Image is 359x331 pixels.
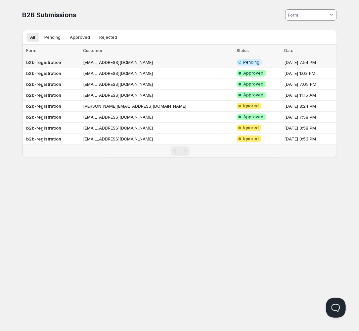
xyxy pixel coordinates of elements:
[243,60,259,65] span: Pending
[243,103,259,109] span: Ignored
[243,71,263,76] span: Approved
[282,112,337,123] td: [DATE] 7:58 PM
[282,90,337,101] td: [DATE] 11:15 AM
[26,136,62,141] b: b2b-registration
[81,112,235,123] td: [EMAIL_ADDRESS][DOMAIN_NAME]
[26,48,37,53] span: Form
[243,114,263,120] span: Approved
[282,101,337,112] td: [DATE] 8:24 PM
[100,35,117,40] span: Rejected
[243,136,259,141] span: Ignored
[243,125,259,131] span: Ignored
[81,134,235,144] td: [EMAIL_ADDRESS][DOMAIN_NAME]
[282,57,337,68] td: [DATE] 7:54 PM
[30,35,35,40] span: All
[81,101,235,112] td: [PERSON_NAME][EMAIL_ADDRESS][DOMAIN_NAME]
[26,60,62,65] b: b2b-registration
[26,92,62,98] b: b2b-registration
[81,79,235,90] td: [EMAIL_ADDRESS][DOMAIN_NAME]
[22,11,76,19] span: B2B Submissions
[81,90,235,101] td: [EMAIL_ADDRESS][DOMAIN_NAME]
[81,57,235,68] td: [EMAIL_ADDRESS][DOMAIN_NAME]
[243,92,263,98] span: Approved
[81,123,235,134] td: [EMAIL_ADDRESS][DOMAIN_NAME]
[243,82,263,87] span: Approved
[282,79,337,90] td: [DATE] 7:05 PM
[26,114,62,120] b: b2b-registration
[83,48,103,53] span: Customer
[26,71,62,76] b: b2b-registration
[70,35,90,40] span: Approved
[45,35,61,40] span: Pending
[237,48,249,53] span: Status
[326,298,346,318] iframe: Help Scout Beacon - Open
[287,10,328,20] input: Form
[26,103,62,109] b: b2b-registration
[282,123,337,134] td: [DATE] 3:58 PM
[81,68,235,79] td: [EMAIL_ADDRESS][DOMAIN_NAME]
[26,82,62,87] b: b2b-registration
[26,125,62,131] b: b2b-registration
[282,134,337,144] td: [DATE] 3:53 PM
[284,48,293,53] span: Date
[22,144,337,158] nav: Pagination
[282,68,337,79] td: [DATE] 1:03 PM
